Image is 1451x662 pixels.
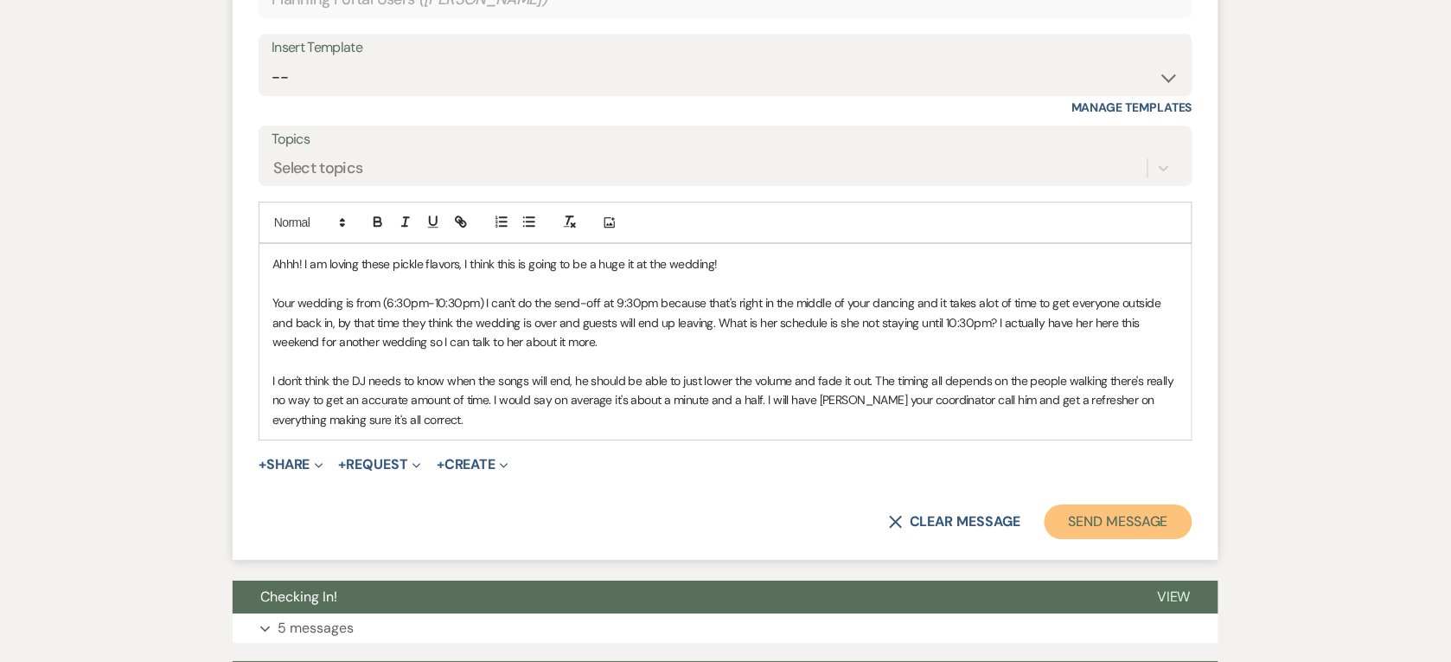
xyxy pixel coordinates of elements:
a: Manage Templates [1071,100,1192,115]
button: View [1129,581,1218,614]
p: Your wedding is from (6:30pm-10:30pm) I can't do the send-off at 9:30pm because that's right in t... [272,293,1179,351]
div: Insert Template [272,35,1179,61]
p: I don't think the DJ needs to know when the songs will end, he should be able to just lower the v... [272,371,1179,429]
label: Topics [272,127,1179,152]
span: + [437,458,444,472]
button: Create [437,458,508,472]
p: 5 messages [278,617,354,640]
button: Request [339,458,421,472]
span: View [1157,588,1191,606]
span: + [339,458,347,472]
button: 5 messages [233,614,1218,643]
span: + [259,458,266,472]
button: Checking In! [233,581,1129,614]
p: Ahhh! I am loving these pickle flavors, I think this is going to be a huge it at the wedding! [272,254,1179,273]
button: Send Message [1045,505,1192,539]
button: Clear message [889,515,1020,529]
button: Share [259,458,323,472]
span: Checking In! [260,588,337,606]
div: Select topics [273,157,363,180]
